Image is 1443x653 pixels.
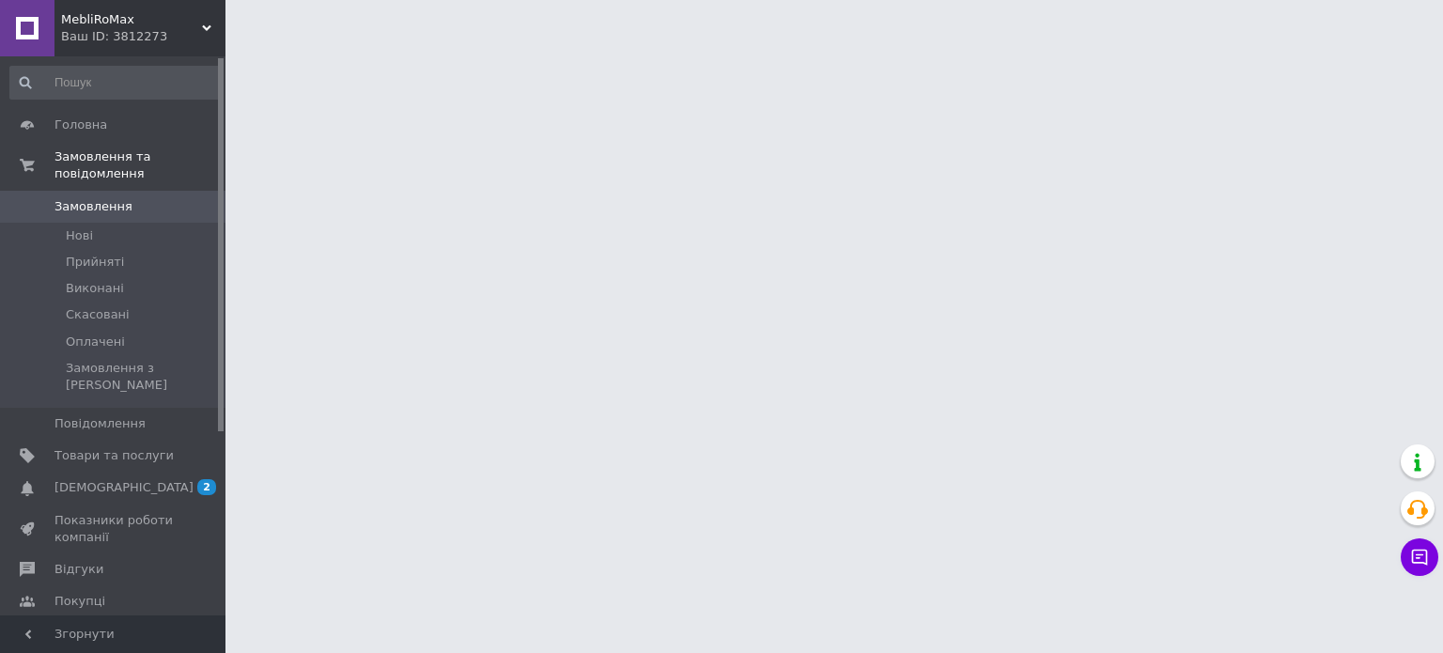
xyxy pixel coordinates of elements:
[66,334,125,350] span: Оплачені
[54,561,103,578] span: Відгуки
[54,117,107,133] span: Головна
[54,447,174,464] span: Товари та послуги
[54,593,105,610] span: Покупці
[61,28,225,45] div: Ваш ID: 3812273
[1401,538,1438,576] button: Чат з покупцем
[66,306,130,323] span: Скасовані
[66,360,220,394] span: Замовлення з [PERSON_NAME]
[61,11,202,28] span: MebliRoMax
[66,227,93,244] span: Нові
[9,66,222,100] input: Пошук
[54,148,225,182] span: Замовлення та повідомлення
[54,512,174,546] span: Показники роботи компанії
[197,479,216,495] span: 2
[66,254,124,271] span: Прийняті
[54,479,194,496] span: [DEMOGRAPHIC_DATA]
[54,415,146,432] span: Повідомлення
[66,280,124,297] span: Виконані
[54,198,132,215] span: Замовлення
